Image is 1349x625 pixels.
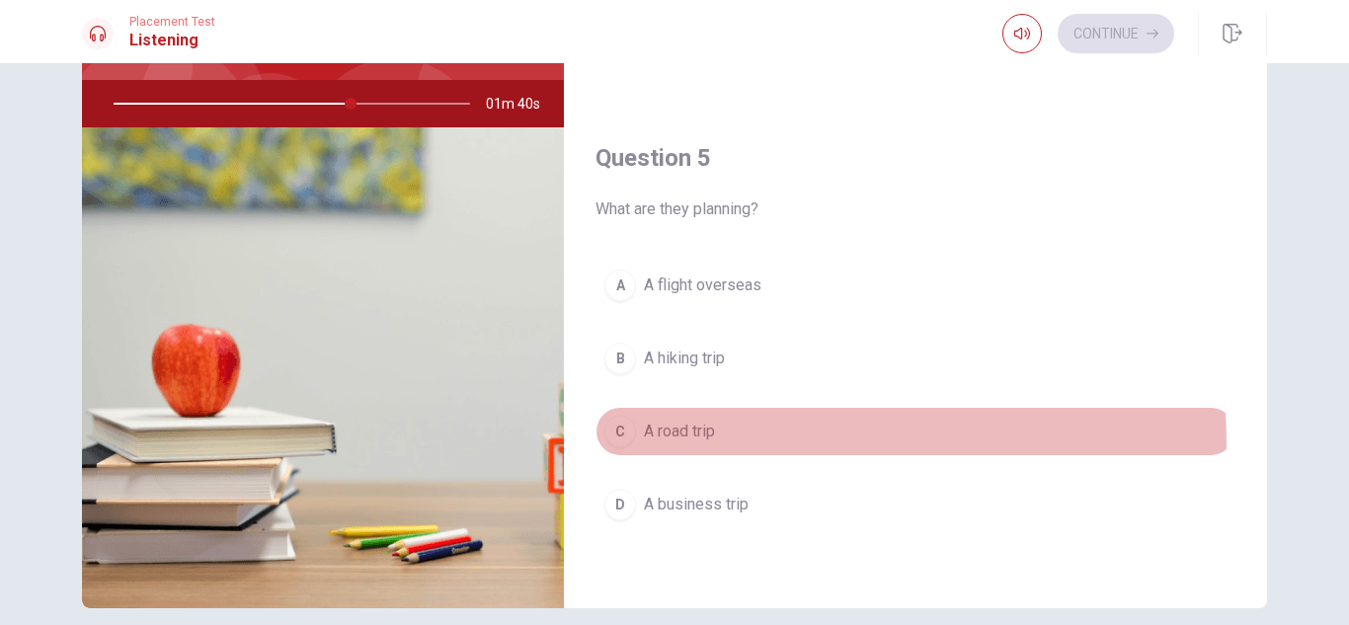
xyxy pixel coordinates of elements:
div: D [604,489,636,520]
span: A road trip [644,420,715,443]
span: 01m 40s [486,80,556,127]
button: AA flight overseas [595,261,1235,310]
span: A flight overseas [644,273,761,297]
button: CA road trip [595,407,1235,456]
span: What are they planning? [595,197,1235,221]
div: A [604,270,636,301]
div: C [604,416,636,447]
span: Placement Test [129,15,215,29]
span: A hiking trip [644,347,725,370]
button: BA hiking trip [595,334,1235,383]
h4: Question 5 [595,142,1235,174]
span: A business trip [644,493,749,516]
img: Planning a Road Trip [82,127,564,608]
div: B [604,343,636,374]
button: DA business trip [595,480,1235,529]
h1: Listening [129,29,215,52]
